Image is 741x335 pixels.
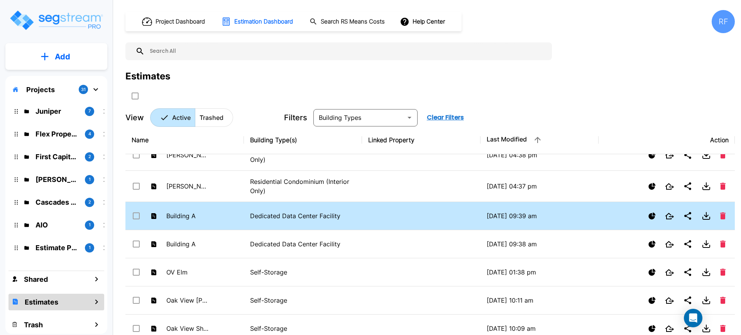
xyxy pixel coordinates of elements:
[599,126,735,154] th: Action
[218,13,297,30] button: Estimation Dashboard
[487,239,593,249] p: [DATE] 09:38 am
[480,126,599,154] th: Last Modified
[662,149,677,162] button: Open New Tab
[699,293,714,308] button: Download
[166,268,209,277] p: OV Elm
[166,324,209,333] p: Oak View Shawnee Storage
[284,112,307,123] p: Filters
[166,182,209,191] p: [PERSON_NAME]-4BR
[166,150,209,160] p: [PERSON_NAME]-4BR
[250,296,356,305] p: Self-Storage
[680,208,695,224] button: Share
[699,264,714,280] button: Download
[89,222,91,228] p: 1
[717,148,729,162] button: Delete
[645,237,659,251] button: Show Ranges
[89,244,91,251] p: 1
[717,322,729,335] button: Delete
[166,211,209,221] p: Building A
[404,112,415,123] button: Open
[250,177,356,195] p: Residential Condominium (Interior Only)
[717,266,729,279] button: Delete
[680,293,695,308] button: Share
[166,296,209,305] p: Oak View [PERSON_NAME] Storage
[250,211,356,221] p: Dedicated Data Center Facility
[156,17,205,26] h1: Project Dashboard
[25,297,58,307] h1: Estimates
[699,236,714,252] button: Download
[662,210,677,222] button: Open New Tab
[645,209,659,223] button: Show Ranges
[36,152,79,162] p: First Capital Advisors
[680,236,695,252] button: Share
[9,9,103,31] img: Logo
[132,135,238,145] div: Name
[645,266,659,279] button: Show Ranges
[36,197,79,207] p: Cascades Cover Two LLC
[316,112,403,123] input: Building Types
[26,84,55,95] p: Projects
[250,239,356,249] p: Dedicated Data Center Facility
[662,266,677,279] button: Open New Tab
[88,153,91,160] p: 2
[88,199,91,205] p: 2
[684,309,702,327] div: Open Intercom Messenger
[699,208,714,224] button: Download
[680,147,695,163] button: Share
[36,129,79,139] p: Flex Properties
[5,45,107,68] button: Add
[200,113,223,122] p: Trashed
[487,150,593,160] p: [DATE] 04:38 pm
[717,294,729,307] button: Delete
[424,110,467,125] button: Clear Filters
[662,294,677,307] button: Open New Tab
[145,42,548,60] input: Search All
[645,294,659,307] button: Show Ranges
[234,17,293,26] h1: Estimation Dashboard
[150,108,195,127] button: Active
[166,239,209,249] p: Building A
[89,176,91,183] p: 1
[24,274,48,284] h1: Shared
[81,86,86,93] p: 31
[662,180,677,193] button: Open New Tab
[195,108,233,127] button: Trashed
[36,220,79,230] p: AIO
[127,88,143,104] button: SelectAll
[88,131,91,137] p: 4
[125,112,144,123] p: View
[699,178,714,194] button: Download
[250,146,356,164] p: Residential Condominium (Interior Only)
[321,17,385,26] h1: Search RS Means Costs
[699,147,714,163] button: Download
[487,182,593,191] p: [DATE] 04:37 pm
[712,10,735,33] div: RF
[306,14,389,29] button: Search RS Means Costs
[24,320,43,330] h1: Trash
[244,126,362,154] th: Building Type(s)
[36,106,79,116] p: Juniper
[36,174,79,185] p: Kessler Rental
[645,180,659,193] button: Show Ranges
[487,211,593,221] p: [DATE] 09:39 am
[487,296,593,305] p: [DATE] 10:11 am
[125,69,170,83] div: Estimates
[139,13,209,30] button: Project Dashboard
[487,324,593,333] p: [DATE] 10:09 am
[717,180,729,193] button: Delete
[662,238,677,251] button: Open New Tab
[55,51,70,62] p: Add
[680,178,695,194] button: Share
[88,108,91,114] p: 7
[717,209,729,222] button: Delete
[487,268,593,277] p: [DATE] 01:38 pm
[717,237,729,251] button: Delete
[662,322,677,335] button: Open New Tab
[36,242,79,253] p: Estimate Property
[250,324,356,333] p: Self-Storage
[680,264,695,280] button: Share
[362,126,480,154] th: Linked Property
[172,113,191,122] p: Active
[645,148,659,162] button: Show Ranges
[150,108,233,127] div: Platform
